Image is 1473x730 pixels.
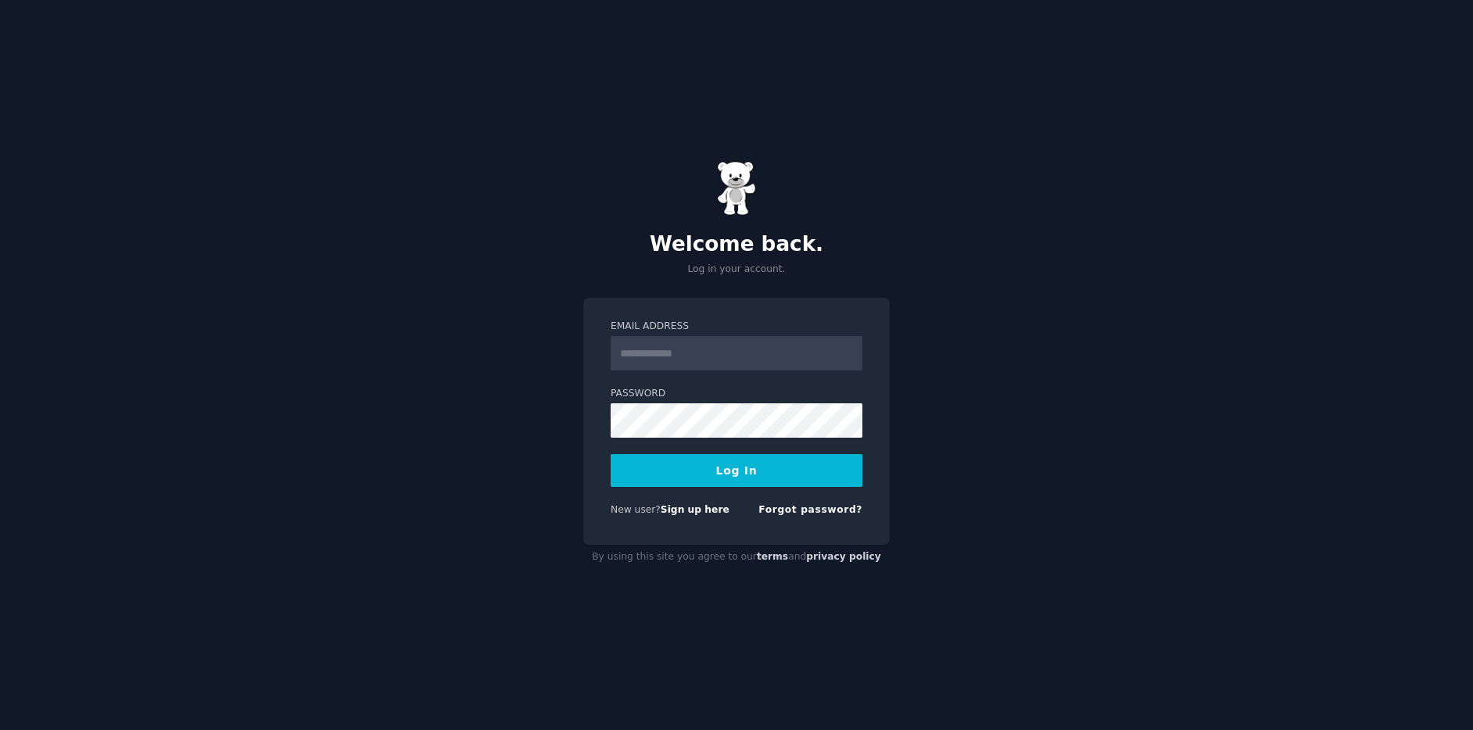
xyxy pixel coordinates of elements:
div: By using this site you agree to our and [583,545,890,570]
p: Log in your account. [583,263,890,277]
span: New user? [611,504,661,515]
a: privacy policy [806,551,881,562]
a: terms [757,551,788,562]
a: Sign up here [661,504,729,515]
label: Password [611,387,862,401]
a: Forgot password? [758,504,862,515]
img: Gummy Bear [717,161,756,216]
button: Log In [611,454,862,487]
h2: Welcome back. [583,232,890,257]
label: Email Address [611,320,862,334]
